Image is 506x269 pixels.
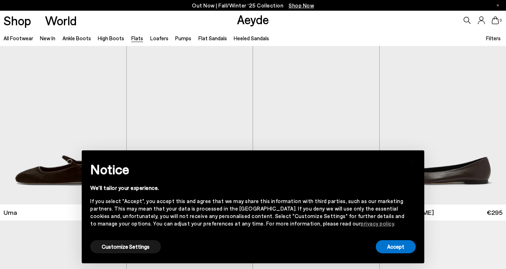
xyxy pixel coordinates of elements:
a: New In [40,35,55,41]
span: Uma [4,208,17,217]
a: High Boots [98,35,124,41]
a: All Footwear [4,35,33,41]
a: World [45,14,77,27]
span: × [410,156,415,166]
span: Filters [486,35,501,41]
button: Accept [376,240,416,253]
span: Navigate to /collections/new-in [289,2,314,9]
span: 0 [499,19,502,22]
a: Shop [4,14,31,27]
a: Ankle Boots [62,35,91,41]
div: We'll tailor your experience. [90,184,404,192]
a: Flat Sandals [198,35,227,41]
a: Flats [131,35,143,41]
h2: Notice [90,160,404,179]
p: Out Now | Fall/Winter ‘25 Collection [192,1,314,10]
a: Pumps [175,35,191,41]
a: Aeyde [237,12,269,27]
a: Heeled Sandals [234,35,269,41]
a: 0 [492,16,499,24]
a: Loafers [150,35,168,41]
div: If you select "Accept", you accept this and agree that we may share this information with third p... [90,197,404,227]
button: Close this notice [404,152,421,170]
button: Customize Settings [90,240,161,253]
img: Uma Ponyhair Flats [127,46,253,205]
img: Ellie Almond-Toe Flats [253,46,379,205]
a: privacy policy [361,220,394,227]
span: €295 [487,208,502,217]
